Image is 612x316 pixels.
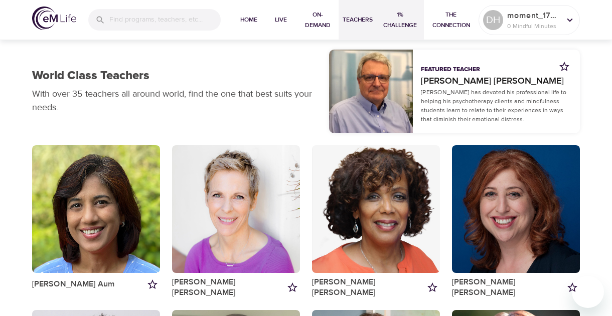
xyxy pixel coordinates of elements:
span: Home [237,15,261,25]
button: Add to my favorites [425,280,440,295]
button: Add to my favorites [145,277,160,292]
a: [PERSON_NAME] [PERSON_NAME] [172,277,285,298]
h1: World Class Teachers [32,69,149,83]
input: Find programs, teachers, etc... [109,9,221,31]
p: With over 35 teachers all around world, find the one that best suits your needs. [32,87,317,114]
span: On-Demand [301,10,335,31]
a: [PERSON_NAME] Aum [32,279,115,289]
div: DH [483,10,503,30]
button: Add to my favorites [557,59,572,74]
iframe: Button to launch messaging window [572,276,604,308]
p: moment_1758820470 [507,10,560,22]
span: 1% Challenge [381,10,420,31]
span: Live [269,15,293,25]
button: Add to my favorites [565,280,580,295]
button: Add to my favorites [285,280,300,295]
img: logo [32,7,76,30]
a: [PERSON_NAME] [PERSON_NAME] [312,277,425,298]
p: Featured Teacher [421,65,480,74]
p: 0 Mindful Minutes [507,22,560,31]
p: [PERSON_NAME] has devoted his professional life to helping his psychotherapy clients and mindfuln... [421,88,572,124]
span: The Connection [428,10,475,31]
a: [PERSON_NAME] [PERSON_NAME] [452,277,565,298]
span: Teachers [343,15,373,25]
a: [PERSON_NAME] [PERSON_NAME] [421,74,572,88]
